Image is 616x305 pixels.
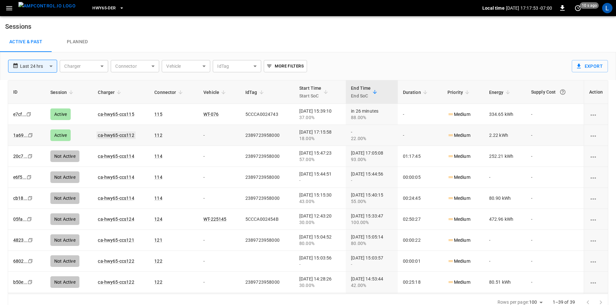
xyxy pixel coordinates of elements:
p: End SoC [351,92,371,100]
p: Medium [447,195,470,202]
div: - [299,261,341,268]
td: 00:00:22 [398,230,442,251]
div: Not Active [50,171,79,183]
td: 2389723958000 [240,146,294,167]
td: - [198,230,240,251]
img: ampcontrol.io logo [18,2,76,10]
div: [DATE] 15:05:14 [351,234,392,247]
p: Medium [447,279,470,286]
td: - [198,167,240,188]
div: - [351,261,392,268]
a: ca-hwy65-ccs114 [98,196,134,201]
div: Last 24 hrs [20,60,57,72]
p: Medium [447,258,470,265]
a: 122 [154,259,162,264]
td: 2389723958000 [240,188,294,209]
div: 57.00% [299,156,341,163]
div: Start Time [299,84,322,100]
td: 2389723958000 [240,272,294,293]
div: charging session options [589,132,603,138]
div: 30.00% [299,219,341,226]
div: copy [26,216,33,223]
td: 472.96 kWh [484,209,526,230]
div: Supply Cost [531,86,579,98]
button: set refresh interval [573,3,583,13]
p: Medium [447,132,470,139]
td: - [526,104,584,125]
span: Energy [489,88,512,96]
button: The cost of your charging session based on your supply rates [557,86,569,98]
td: 80.51 kWh [484,272,526,293]
p: Start SoC [299,92,322,100]
a: ca-hwy65-ccs115 [98,112,134,117]
td: - [198,272,240,293]
a: WT-076 [203,112,219,117]
a: 05fa... [13,217,27,222]
a: e6f5... [13,175,26,180]
a: ca-hwy65-ccs122 [98,280,134,285]
div: in 26 minutes [351,108,392,121]
p: Medium [447,237,470,244]
a: 20c7... [13,154,27,159]
td: - [526,272,584,293]
a: ca-hwy65-ccs114 [98,175,134,180]
div: [DATE] 15:47:23 [299,150,341,163]
div: 18.00% [299,135,341,142]
td: - [198,146,240,167]
button: More Filters [264,60,307,72]
a: 115 [154,112,162,117]
div: 100.00% [351,219,392,226]
button: Export [572,60,608,72]
td: 80.90 kWh [484,188,526,209]
div: [DATE] 12:43:20 [299,213,341,226]
td: 2.22 kWh [484,125,526,146]
div: Not Active [50,213,79,225]
td: - [526,167,584,188]
td: - [526,230,584,251]
div: 80.00% [351,240,392,247]
td: - [198,125,240,146]
td: - [526,188,584,209]
p: Medium [447,174,470,181]
div: 88.00% [351,114,392,121]
div: 43.00% [299,198,341,205]
div: 37.00% [299,114,341,121]
td: - [198,251,240,272]
td: 00:24:45 [398,188,442,209]
a: 112 [154,133,162,138]
div: Not Active [50,234,79,246]
a: 121 [154,238,162,243]
button: HWY65-DER [90,2,127,15]
a: cb18... [13,196,27,201]
td: 01:17:45 [398,146,442,167]
a: ca-hwy65-ccs122 [98,259,134,264]
div: 30.00% [299,282,341,289]
div: End Time [351,84,371,100]
a: 6802... [13,259,28,264]
div: Active [50,108,71,120]
div: copy [27,279,34,286]
div: copy [26,174,33,181]
div: [DATE] 15:40:15 [351,192,392,205]
div: copy [27,153,34,160]
div: [DATE] 15:33:47 [351,213,392,226]
span: Charger [98,88,123,96]
div: Not Active [50,255,79,267]
span: Start TimeStart SoC [299,84,330,100]
div: - [299,177,341,184]
p: [DATE] 17:17:53 -07:00 [506,5,552,11]
span: Session [50,88,75,96]
p: Local time [482,5,505,11]
p: Medium [447,153,470,160]
a: ca-hwy65-ccs124 [98,217,134,222]
div: charging session options [589,153,603,159]
div: charging session options [589,195,603,201]
a: 122 [154,280,162,285]
div: Not Active [50,276,79,288]
div: copy [26,111,32,118]
td: 2389723958000 [240,167,294,188]
div: sessions table [8,80,608,294]
td: - [484,230,526,251]
td: - [484,251,526,272]
div: 42.00% [351,282,392,289]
